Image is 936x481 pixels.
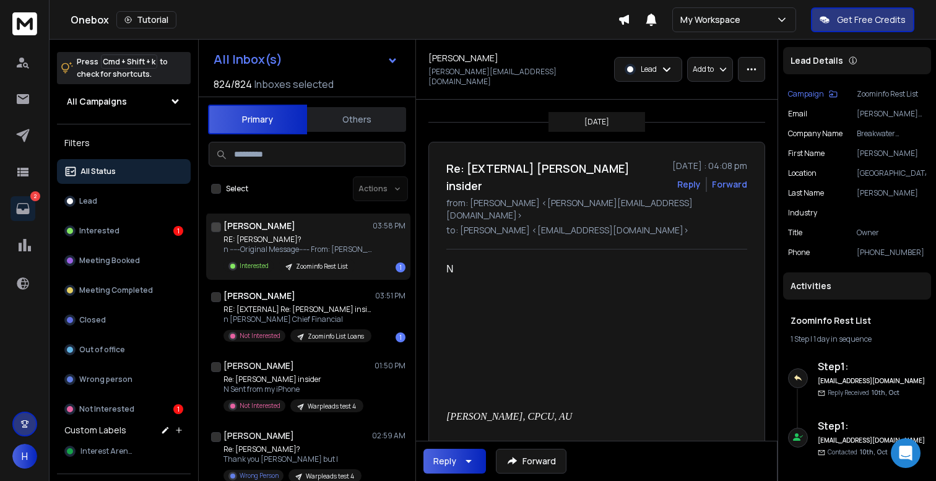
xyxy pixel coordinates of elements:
p: Thank you [PERSON_NAME] but I [223,454,362,464]
button: Reply [423,449,486,474]
p: My Workspace [680,14,745,26]
h3: Custom Labels [64,424,126,436]
p: 01:50 PM [375,361,405,371]
span: 1 Step [791,334,809,344]
p: n -----Original Message----- From: [PERSON_NAME] [223,245,372,254]
p: [PERSON_NAME] [857,188,926,198]
p: RE: [EXTERNAL] Re: [PERSON_NAME] insider [223,305,372,314]
p: Meeting Completed [79,285,153,295]
button: Primary [208,105,307,134]
p: title [788,228,802,238]
p: [PERSON_NAME][EMAIL_ADDRESS][DOMAIN_NAME] [857,109,926,119]
h3: Filters [57,134,191,152]
p: [DATE] [584,117,609,127]
p: [PERSON_NAME][EMAIL_ADDRESS][DOMAIN_NAME] [428,67,593,87]
p: n [PERSON_NAME] Chief Financial [223,314,372,324]
p: All Status [80,167,116,176]
p: Add to [693,64,714,74]
p: 03:58 PM [373,221,405,231]
button: Wrong person [57,367,191,392]
div: Open Intercom Messenger [891,438,921,468]
h6: [EMAIL_ADDRESS][DOMAIN_NAME] [818,436,926,445]
p: Warpleads test 4 [308,402,356,411]
h1: [PERSON_NAME] [223,430,294,442]
p: Owner [857,228,926,238]
h1: Zoominfo Rest List [791,314,924,327]
div: 1 [173,226,183,236]
p: industry [788,208,817,218]
span: 10th, Oct [872,388,899,397]
p: [PHONE_NUMBER] [857,248,926,258]
p: Press to check for shortcuts. [77,56,168,80]
span: Interest Arena [80,446,133,456]
p: Not Interested [79,404,134,414]
span: 824 / 824 [214,77,252,92]
p: RE: [PERSON_NAME]? [223,235,372,245]
h6: Step 1 : [818,359,926,374]
h1: [PERSON_NAME] [428,52,498,64]
h6: [EMAIL_ADDRESS][DOMAIN_NAME] [818,376,926,386]
p: First Name [788,149,825,158]
p: Warpleads test 4 [306,472,354,481]
p: Not Interested [240,401,280,410]
p: Lead [79,196,97,206]
button: Forward [496,449,566,474]
p: Closed [79,315,106,325]
button: Not Interested1 [57,397,191,422]
button: Closed [57,308,191,332]
p: Wrong person [79,375,132,384]
div: 1 [396,332,405,342]
p: Zoominfo List Loans [308,332,364,341]
div: Onebox [71,11,618,28]
button: Meeting Completed [57,278,191,303]
p: Reply Received [828,388,899,397]
p: Not Interested [240,331,280,340]
p: [GEOGRAPHIC_DATA] [857,168,926,178]
h1: [PERSON_NAME] [223,220,295,232]
button: Others [307,106,406,133]
button: Interest Arena [57,439,191,464]
div: Forward [712,178,747,191]
p: Company Name [788,129,843,139]
p: [DATE] : 04:08 pm [672,160,747,172]
p: 2 [30,191,40,201]
p: to: [PERSON_NAME] <[EMAIL_ADDRESS][DOMAIN_NAME]> [446,224,747,236]
button: Meeting Booked [57,248,191,273]
button: Campaign [788,89,838,99]
button: H [12,444,37,469]
p: Re: [PERSON_NAME]? [223,444,362,454]
h6: Step 1 : [818,418,926,433]
button: All Status [57,159,191,184]
p: Out of office [79,345,125,355]
button: Lead [57,189,191,214]
p: Phone [788,248,810,258]
button: Out of office [57,337,191,362]
h3: Inboxes selected [254,77,334,92]
p: Last Name [788,188,824,198]
button: Reply [677,178,701,191]
p: Lead [641,64,657,74]
p: Interested [79,226,119,236]
h1: Re: [EXTERNAL] [PERSON_NAME] insider [446,160,665,194]
div: 1 [173,404,183,414]
h1: [PERSON_NAME] [223,290,295,302]
button: All Inbox(s) [204,47,408,72]
p: [PERSON_NAME] [857,149,926,158]
p: Campaign [788,89,824,99]
div: Activities [783,272,931,300]
p: 02:59 AM [372,431,405,441]
p: N Sent from my iPhone [223,384,363,394]
p: Zoominfo Rest List [296,262,348,271]
p: Get Free Credits [837,14,906,26]
p: Zoominfo Rest List [857,89,926,99]
p: 03:51 PM [375,291,405,301]
button: All Campaigns [57,89,191,114]
p: Re: [PERSON_NAME] insider [223,375,363,384]
span: 10th, Oct [860,448,888,456]
p: location [788,168,817,178]
a: 2 [11,196,35,221]
span: Cmd + Shift + k [101,54,157,69]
